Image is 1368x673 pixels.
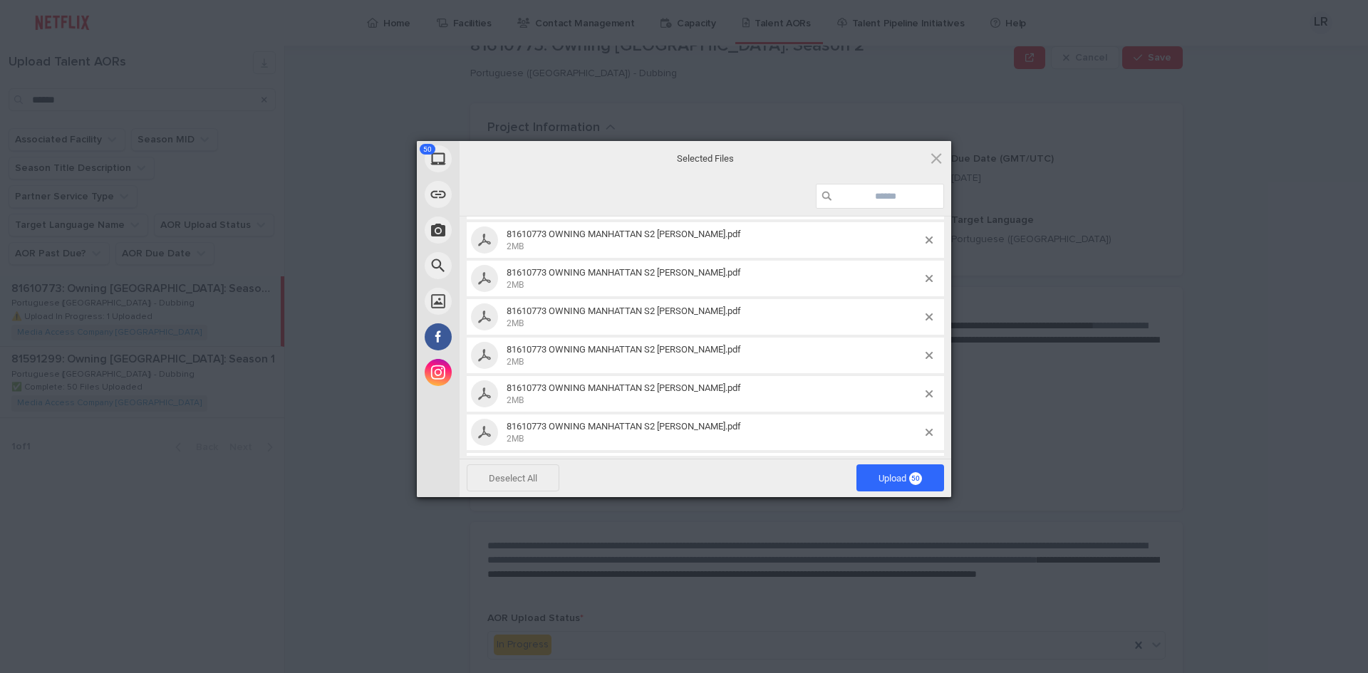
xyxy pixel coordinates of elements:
span: 81610773 OWNING MANHATTAN S2 [PERSON_NAME].pdf [507,267,741,278]
div: Unsplash [417,283,588,319]
span: 2MB [507,395,524,405]
span: 2MB [507,318,524,328]
span: 81610773 OWNING MANHATTAN S2 GILMAR LOURENÇO.pdf [502,229,926,252]
div: Web Search [417,248,588,283]
span: 81610773 OWNING MANHATTAN S2 ISAAC MAIOLI.pdf [502,306,926,329]
span: 50 [420,144,435,155]
div: Facebook [417,319,588,355]
span: Click here or hit ESC to close picker [928,150,944,166]
span: 2MB [507,357,524,367]
span: 81610773 OWNING MANHATTAN S2 [PERSON_NAME].pdf [507,306,741,316]
span: 81610773 OWNING MANHATTAN S2 [PERSON_NAME].pdf [507,229,741,239]
span: 81610773 OWNING MANHATTAN S2 JULIA RIBAS.pdf [502,421,926,444]
span: Deselect All [467,464,559,491]
span: 81610773 OWNING MANHATTAN S2 JACQUE SOUZA.pdf [502,382,926,406]
span: 2MB [507,434,524,444]
span: 81610773 OWNING MANHATTAN S2 [PERSON_NAME].pdf [507,344,741,355]
span: 50 [909,472,922,485]
span: 2MB [507,241,524,251]
span: Upload [856,464,944,491]
div: Link (URL) [417,177,588,212]
div: My Device [417,141,588,177]
span: 81610773 OWNING MANHATTAN S2 GIULIA DE BRITO.pdf [502,267,926,291]
span: Selected Files [563,152,848,165]
span: Upload [879,473,922,484]
div: Instagram [417,355,588,390]
span: 81610773 OWNING MANHATTAN S2 [PERSON_NAME].pdf [507,382,741,393]
span: 81610773 OWNING MANHATTAN S2 IZABEL LIRA.pdf [502,344,926,367]
span: 2MB [507,280,524,290]
div: Take Photo [417,212,588,248]
span: 81610773 OWNING MANHATTAN S2 [PERSON_NAME].pdf [507,421,741,432]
